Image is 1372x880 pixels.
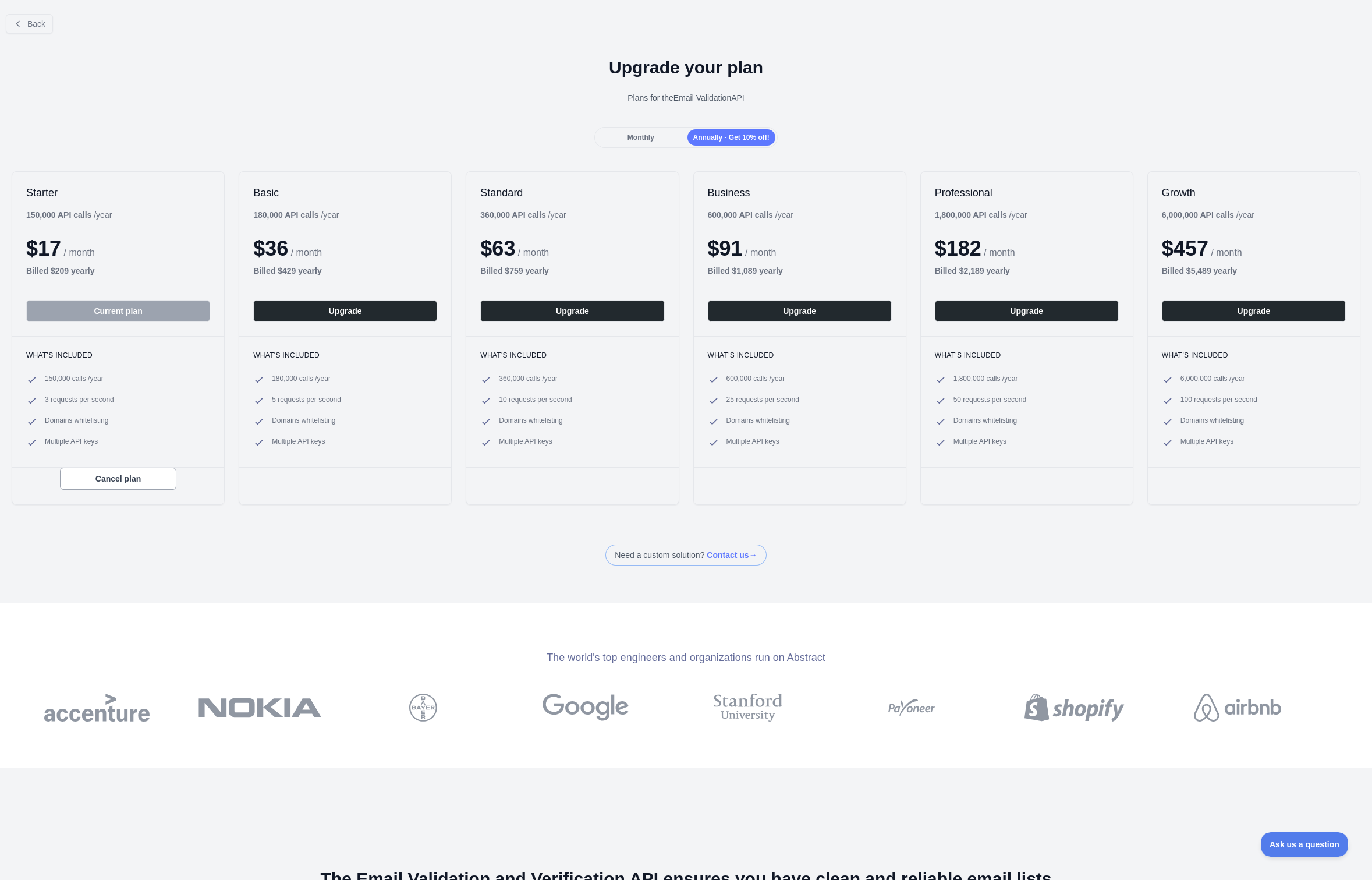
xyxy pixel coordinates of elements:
[935,186,1119,200] h2: Professional
[708,186,892,200] h2: Business
[935,209,1027,221] div: / year
[708,210,773,220] b: 600,000 API calls
[708,209,793,221] div: / year
[1261,832,1349,857] iframe: Toggle Customer Support
[935,210,1007,220] b: 1,800,000 API calls
[480,186,664,200] h2: Standard
[480,209,566,221] div: / year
